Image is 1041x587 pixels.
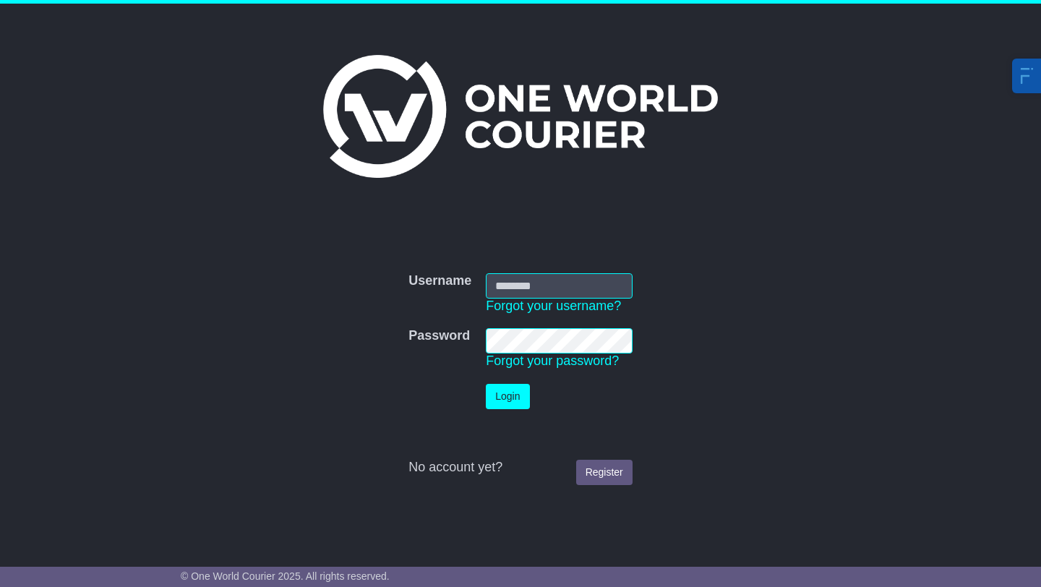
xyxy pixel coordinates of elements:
[486,299,621,313] a: Forgot your username?
[408,460,633,476] div: No account yet?
[486,354,619,368] a: Forgot your password?
[408,273,471,289] label: Username
[181,570,390,582] span: © One World Courier 2025. All rights reserved.
[486,384,529,409] button: Login
[323,55,718,178] img: One World
[576,460,633,485] a: Register
[408,328,470,344] label: Password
